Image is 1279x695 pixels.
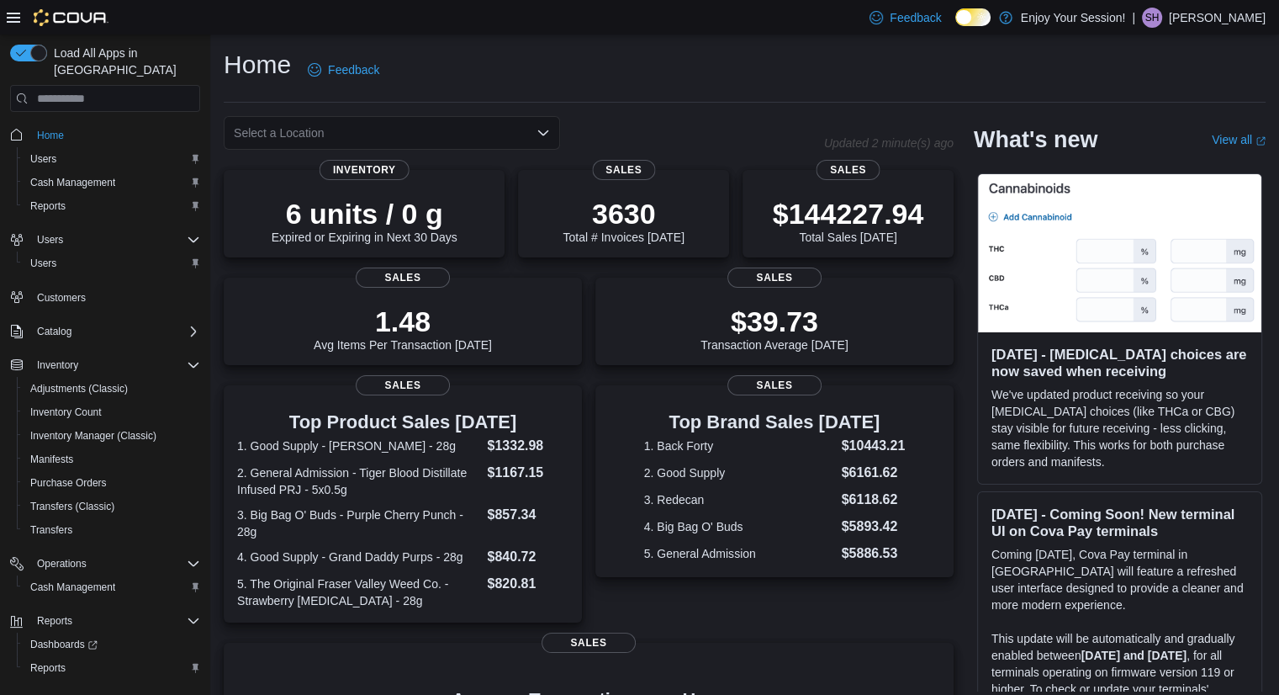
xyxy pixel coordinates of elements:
[24,496,121,517] a: Transfers (Classic)
[542,633,636,653] span: Sales
[328,61,379,78] span: Feedback
[24,196,200,216] span: Reports
[24,634,104,655] a: Dashboards
[24,577,200,597] span: Cash Management
[727,268,822,288] span: Sales
[17,471,207,495] button: Purchase Orders
[1132,8,1135,28] p: |
[30,611,200,631] span: Reports
[817,160,880,180] span: Sales
[644,464,835,481] dt: 2. Good Supply
[30,288,92,308] a: Customers
[24,496,200,517] span: Transfers (Classic)
[24,402,108,422] a: Inventory Count
[842,490,906,510] dd: $6118.62
[487,547,568,567] dd: $840.72
[644,491,835,508] dt: 3. Redecan
[824,136,954,150] p: Updated 2 minute(s) ago
[301,53,386,87] a: Feedback
[17,448,207,471] button: Manifests
[237,412,568,432] h3: Top Product Sales [DATE]
[24,449,80,470] a: Manifests
[24,634,200,655] span: Dashboards
[955,8,991,26] input: Dark Mode
[700,305,848,338] p: $39.73
[17,633,207,656] a: Dashboards
[314,305,492,352] div: Avg Items Per Transaction [DATE]
[30,429,156,443] span: Inventory Manager (Classic)
[30,287,200,308] span: Customers
[17,656,207,680] button: Reports
[974,126,1097,153] h2: What's new
[991,386,1248,470] p: We've updated product receiving so your [MEDICAL_DATA] choices (like THCa or CBG) stay visible fo...
[24,473,200,493] span: Purchase Orders
[842,463,906,483] dd: $6161.62
[30,199,66,213] span: Reports
[30,453,73,466] span: Manifests
[24,658,72,678] a: Reports
[24,658,200,678] span: Reports
[24,426,163,446] a: Inventory Manager (Classic)
[37,557,87,570] span: Operations
[644,518,835,535] dt: 4. Big Bag O' Buds
[24,426,200,446] span: Inventory Manager (Classic)
[37,614,72,628] span: Reports
[1169,8,1266,28] p: [PERSON_NAME]
[17,576,207,599] button: Cash Management
[24,196,72,216] a: Reports
[24,253,63,273] a: Users
[863,1,948,34] a: Feedback
[24,473,114,493] a: Purchase Orders
[24,577,122,597] a: Cash Management
[773,197,924,231] p: $144227.94
[3,353,207,377] button: Inventory
[30,257,56,270] span: Users
[30,554,200,574] span: Operations
[30,176,115,189] span: Cash Management
[955,26,956,27] span: Dark Mode
[34,9,108,26] img: Cova
[30,124,200,145] span: Home
[24,172,200,193] span: Cash Management
[842,436,906,456] dd: $10443.21
[30,476,107,490] span: Purchase Orders
[3,122,207,146] button: Home
[1255,136,1266,146] svg: External link
[30,500,114,513] span: Transfers (Classic)
[842,544,906,564] dd: $5886.53
[1142,8,1162,28] div: Shelby Hughes
[1021,8,1126,28] p: Enjoy Your Session!
[17,495,207,518] button: Transfers (Classic)
[563,197,684,231] p: 3630
[356,268,450,288] span: Sales
[237,507,480,540] dt: 3. Big Bag O' Buds - Purple Cherry Punch - 28g
[237,576,480,609] dt: 5. The Original Fraser Valley Weed Co. - Strawberry [MEDICAL_DATA] - 28g
[224,48,291,82] h1: Home
[644,412,906,432] h3: Top Brand Sales [DATE]
[30,661,66,675] span: Reports
[644,545,835,562] dt: 5. General Admission
[1081,649,1187,662] strong: [DATE] and [DATE]
[30,355,200,375] span: Inventory
[3,609,207,633] button: Reports
[3,285,207,310] button: Customers
[237,549,480,565] dt: 4. Good Supply - Grand Daddy Purps - 28g
[24,402,200,422] span: Inventory Count
[272,197,457,231] p: 6 units / 0 g
[727,375,822,395] span: Sales
[30,638,98,651] span: Dashboards
[17,518,207,542] button: Transfers
[3,320,207,343] button: Catalog
[37,291,86,305] span: Customers
[30,406,102,419] span: Inventory Count
[24,149,200,169] span: Users
[37,129,64,142] span: Home
[30,382,128,395] span: Adjustments (Classic)
[30,523,72,537] span: Transfers
[356,375,450,395] span: Sales
[536,126,550,140] button: Open list of options
[24,520,200,540] span: Transfers
[47,45,200,78] span: Load All Apps in [GEOGRAPHIC_DATA]
[842,517,906,537] dd: $5893.42
[3,552,207,576] button: Operations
